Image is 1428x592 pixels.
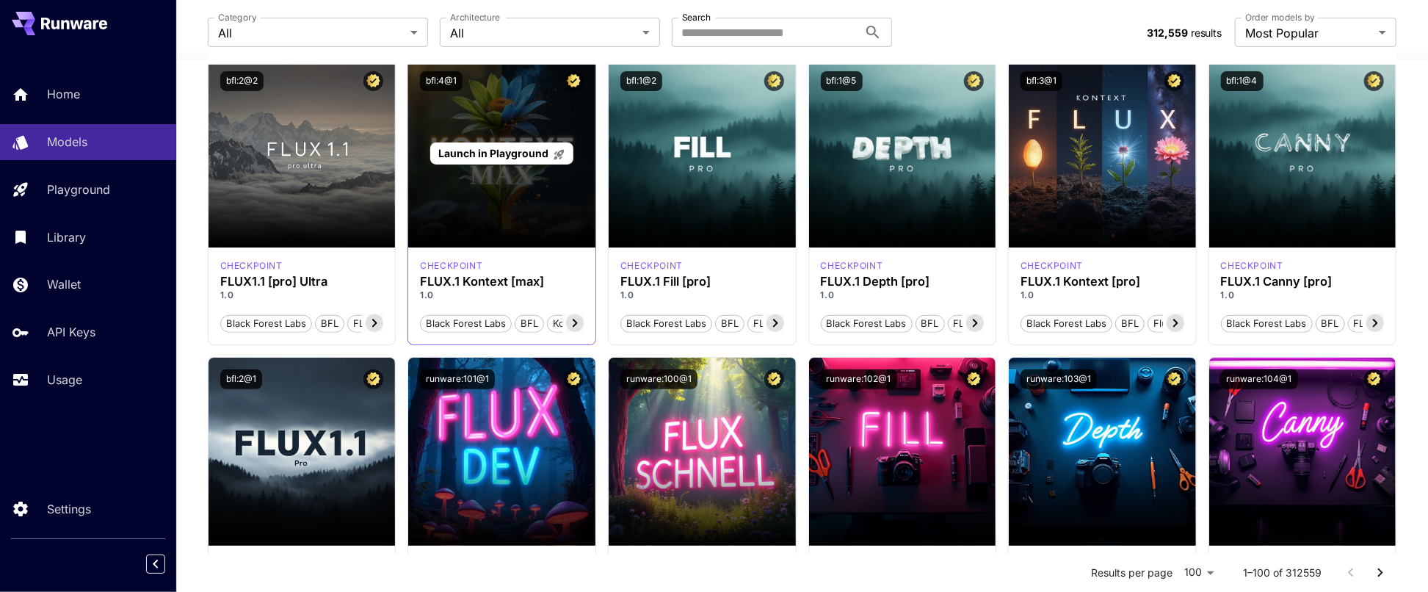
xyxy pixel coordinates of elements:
[1164,71,1184,91] button: Certified Model – Vetted for best performance and includes a commercial license.
[420,259,482,272] p: checkpoint
[146,85,158,97] img: tab_keywords_by_traffic_grey.svg
[821,259,883,272] p: checkpoint
[1021,317,1112,331] span: Black Forest Labs
[515,317,543,331] span: BFL
[564,71,584,91] button: Certified Model – Vetted for best performance and includes a commercial license.
[220,259,283,272] p: checkpoint
[1147,26,1188,39] span: 312,559
[1178,562,1219,583] div: 100
[620,71,662,91] button: bfl:1@2
[715,314,744,333] button: BFL
[515,314,544,333] button: BFL
[1245,24,1373,42] span: Most Popular
[1115,314,1145,333] button: BFL
[964,369,984,389] button: Certified Model – Vetted for best performance and includes a commercial license.
[220,314,312,333] button: Black Forest Labs
[218,11,257,24] label: Category
[220,275,384,289] h3: FLUX1.1 [pro] Ultra
[716,317,744,331] span: BFL
[620,259,683,272] div: fluxpro
[1191,26,1222,39] span: results
[1116,317,1144,331] span: BFL
[1243,566,1322,580] p: 1–100 of 312559
[1316,314,1345,333] button: BFL
[620,275,784,289] h3: FLUX.1 Fill [pro]
[949,317,1045,331] span: FLUX.1 Depth [pro]
[821,369,897,389] button: runware:102@1
[1364,369,1384,389] button: Certified Model – Vetted for best performance and includes a commercial license.
[450,24,637,42] span: All
[1245,11,1315,24] label: Order models by
[964,71,984,91] button: Certified Model – Vetted for best performance and includes a commercial license.
[821,314,913,333] button: Black Forest Labs
[47,500,91,518] p: Settings
[220,71,264,91] button: bfl:2@2
[420,314,512,333] button: Black Forest Labs
[1221,314,1313,333] button: Black Forest Labs
[764,71,784,91] button: Certified Model – Vetted for best performance and includes a commercial license.
[41,24,72,35] div: v 4.0.25
[420,259,482,272] div: FLUX.1 Kontext [max]
[347,314,443,333] button: FLUX1.1 [pro] Ultra
[438,147,548,159] span: Launch in Playground
[420,71,463,91] button: bfl:4@1
[47,371,82,389] p: Usage
[348,317,443,331] span: FLUX1.1 [pro] Ultra
[47,133,87,151] p: Models
[1221,259,1283,272] div: fluxpro
[56,87,131,96] div: Domain Overview
[1021,71,1062,91] button: bfl:3@1
[547,314,593,333] button: Kontext
[420,275,584,289] h3: FLUX.1 Kontext [max]
[1164,369,1184,389] button: Certified Model – Vetted for best performance and includes a commercial license.
[548,317,592,331] span: Kontext
[621,317,711,331] span: Black Forest Labs
[1222,317,1312,331] span: Black Forest Labs
[23,38,35,50] img: website_grey.svg
[420,369,495,389] button: runware:101@1
[1316,317,1344,331] span: BFL
[1148,317,1215,331] span: Flux Kontext
[1021,275,1184,289] h3: FLUX.1 Kontext [pro]
[821,71,863,91] button: bfl:1@5
[220,369,262,389] button: bfl:2@1
[1021,259,1083,272] p: checkpoint
[564,369,584,389] button: Certified Model – Vetted for best performance and includes a commercial license.
[1021,369,1097,389] button: runware:103@1
[1221,275,1385,289] div: FLUX.1 Canny [pro]
[821,275,985,289] div: FLUX.1 Depth [pro]
[1221,71,1264,91] button: bfl:1@4
[822,317,912,331] span: Black Forest Labs
[916,314,945,333] button: BFL
[146,555,165,574] button: Collapse sidebar
[40,85,51,97] img: tab_domain_overview_orange.svg
[620,289,784,302] p: 1.0
[1021,259,1083,272] div: FLUX.1 Kontext [pro]
[430,142,573,165] a: Launch in Playground
[47,323,95,341] p: API Keys
[47,85,80,103] p: Home
[420,289,584,302] p: 1.0
[747,314,831,333] button: FLUX.1 Fill [pro]
[450,11,500,24] label: Architecture
[218,24,405,42] span: All
[764,369,784,389] button: Certified Model – Vetted for best performance and includes a commercial license.
[47,275,81,293] p: Wallet
[23,24,35,35] img: logo_orange.svg
[1021,289,1184,302] p: 1.0
[221,317,311,331] span: Black Forest Labs
[157,551,176,577] div: Collapse sidebar
[1221,259,1283,272] p: checkpoint
[1221,369,1298,389] button: runware:104@1
[916,317,944,331] span: BFL
[220,289,384,302] p: 1.0
[220,259,283,272] div: fluxultra
[162,87,247,96] div: Keywords by Traffic
[1221,289,1385,302] p: 1.0
[620,314,712,333] button: Black Forest Labs
[47,228,86,246] p: Library
[821,259,883,272] div: fluxpro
